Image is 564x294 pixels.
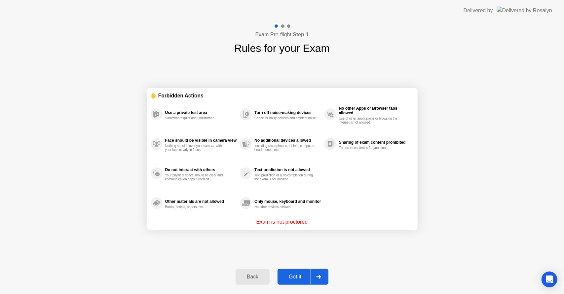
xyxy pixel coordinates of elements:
button: Back [236,269,270,285]
div: Turn off noise-making devices [254,110,321,115]
div: ✋ Forbidden Actions [151,92,414,99]
div: Only mouse, keyboard and monitor [254,199,321,204]
div: Back [238,274,268,280]
div: Books, scripts, papers, etc [165,205,228,209]
div: Including smartphones, tablets, computers, headphones, etc. [254,144,317,152]
div: Do not interact with others [165,167,237,172]
div: Somewhere quiet and undisturbed [165,116,228,120]
div: The exam content is for you alone [339,146,401,150]
div: Got it [280,274,311,280]
div: Delivered by [464,7,493,15]
div: Use a private test area [165,110,237,115]
div: Sharing of exam content prohibited [339,140,410,145]
div: No additional devices allowed [254,138,321,143]
div: Text prediction or auto-completion during the exam is not allowed [254,173,317,181]
img: Delivered by Rosalyn [497,7,552,14]
p: Exam is not proctored [256,218,308,226]
div: No other devices allowed [254,205,317,209]
div: Face should be visible in camera view [165,138,237,143]
div: Nothing should cover your camera, with your face clearly in focus [165,144,228,152]
div: Your physical space should be clear and communication apps turned off [165,173,228,181]
div: Check for noisy devices and ambient noise [254,116,317,120]
h1: Rules for your Exam [234,40,330,56]
h4: Exam Pre-flight: [255,31,309,39]
div: Other materials are not allowed [165,199,237,204]
div: Open Intercom Messenger [542,272,557,287]
button: Got it [278,269,328,285]
div: No other Apps or Browser tabs allowed [339,106,410,115]
div: Text prediction is not allowed [254,167,321,172]
b: Step 1 [293,32,309,37]
div: Use of other applications or browsing the internet is not allowed [339,117,401,125]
